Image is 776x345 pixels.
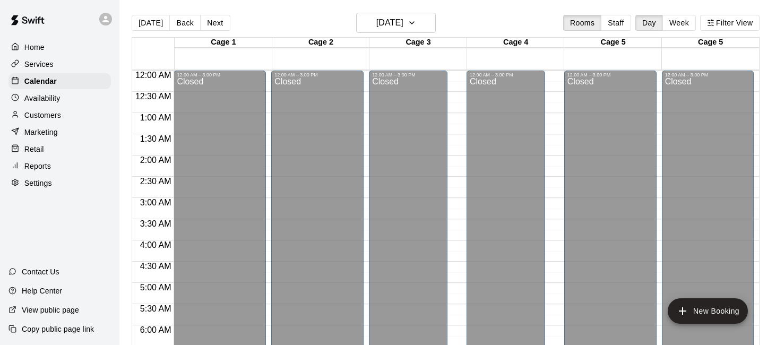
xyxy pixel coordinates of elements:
a: Retail [8,141,111,157]
button: Back [169,15,201,31]
div: Cage 3 [369,38,467,48]
h6: [DATE] [376,15,403,30]
button: Next [200,15,230,31]
a: Availability [8,90,111,106]
div: Cage 5 [662,38,760,48]
span: 6:00 AM [137,325,174,334]
a: Services [8,56,111,72]
span: 1:00 AM [137,113,174,122]
p: Services [24,59,54,70]
span: 3:30 AM [137,219,174,228]
p: Reports [24,161,51,171]
span: 12:30 AM [133,92,174,101]
span: 2:30 AM [137,177,174,186]
p: Help Center [22,286,62,296]
button: [DATE] [356,13,436,33]
button: add [668,298,748,324]
span: 1:30 AM [137,134,174,143]
div: 12:00 AM – 3:00 PM [567,72,653,77]
div: Cage 5 [564,38,662,48]
div: Cage 4 [467,38,565,48]
a: Marketing [8,124,111,140]
div: 12:00 AM – 3:00 PM [177,72,263,77]
div: Cage 1 [175,38,272,48]
div: 12:00 AM – 3:00 PM [372,72,444,77]
a: Settings [8,175,111,191]
button: [DATE] [132,15,170,31]
button: Staff [601,15,631,31]
p: Availability [24,93,61,103]
div: Cage 2 [272,38,370,48]
span: 12:00 AM [133,71,174,80]
p: Contact Us [22,266,59,277]
button: Filter View [700,15,760,31]
p: Customers [24,110,61,120]
p: View public page [22,305,79,315]
button: Rooms [563,15,601,31]
span: 4:00 AM [137,240,174,249]
a: Customers [8,107,111,123]
p: Calendar [24,76,57,87]
span: 3:00 AM [137,198,174,207]
button: Week [662,15,696,31]
div: 12:00 AM – 3:00 PM [665,72,751,77]
a: Calendar [8,73,111,89]
p: Retail [24,144,44,154]
span: 5:00 AM [137,283,174,292]
a: Home [8,39,111,55]
span: 2:00 AM [137,156,174,165]
span: 4:30 AM [137,262,174,271]
p: Home [24,42,45,53]
a: Reports [8,158,111,174]
span: 5:30 AM [137,304,174,313]
p: Copy public page link [22,324,94,334]
p: Settings [24,178,52,188]
button: Day [635,15,663,31]
p: Marketing [24,127,58,137]
div: 12:00 AM – 3:00 PM [274,72,360,77]
div: 12:00 AM – 3:00 PM [470,72,542,77]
